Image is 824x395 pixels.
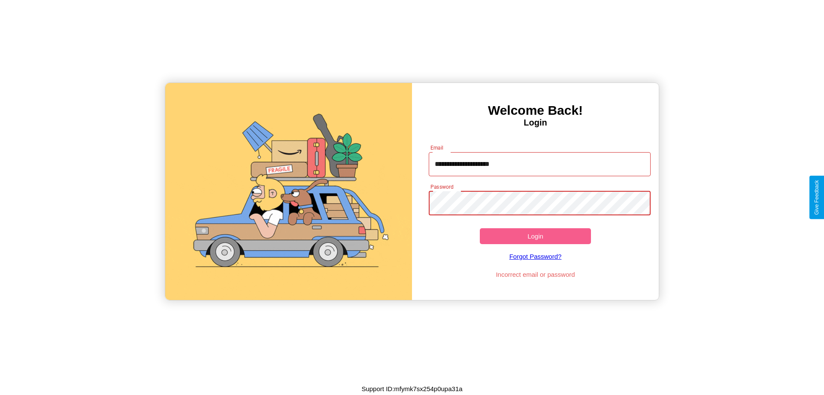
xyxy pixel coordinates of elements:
[165,83,412,300] img: gif
[361,383,462,395] p: Support ID: mfymk7sx254p0upa31a
[814,180,820,215] div: Give Feedback
[424,244,647,269] a: Forgot Password?
[480,228,591,244] button: Login
[430,144,444,151] label: Email
[430,183,453,190] label: Password
[412,118,659,128] h4: Login
[412,103,659,118] h3: Welcome Back!
[424,269,647,280] p: Incorrect email or password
